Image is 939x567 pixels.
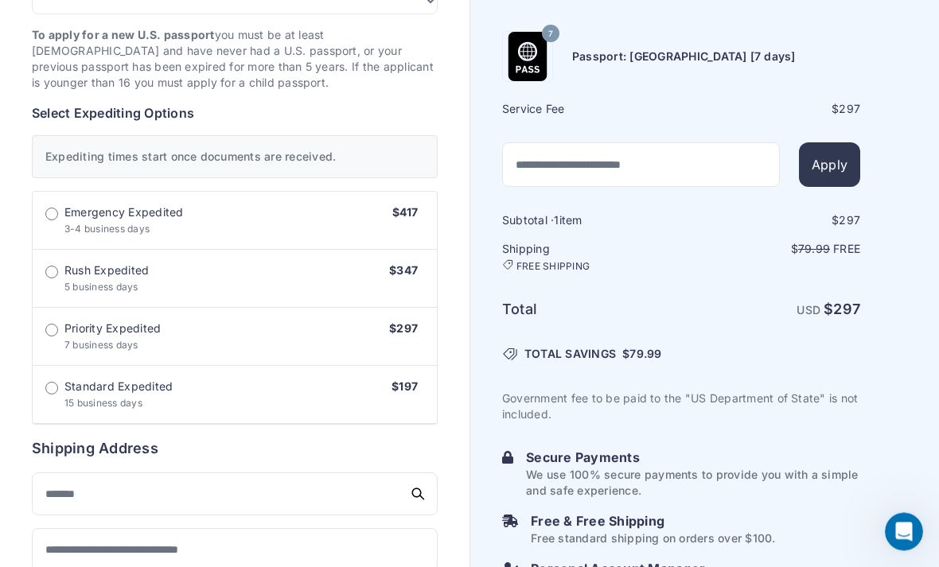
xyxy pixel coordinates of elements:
[32,104,438,123] h6: Select Expediting Options
[839,103,860,116] span: 297
[64,379,173,395] span: Standard Expedited
[503,33,552,82] img: Product Name
[629,348,661,361] span: 79.99
[622,347,661,363] span: $
[683,102,860,118] div: $
[548,24,553,45] span: 7
[64,398,142,410] span: 15 business days
[799,143,860,188] button: Apply
[797,304,820,317] span: USD
[502,102,680,118] h6: Service Fee
[64,340,138,351] span: 7 business days
[798,243,830,256] span: 79.99
[531,512,775,531] h6: Free & Free Shipping
[526,468,860,499] p: We use 100% secure payments to provide you with a simple and safe experience.
[824,301,860,318] strong: $
[833,301,860,318] span: 297
[502,391,860,423] p: Government fee to be paid to the "US Department of State" is not included.
[502,299,680,321] h6: Total
[683,242,860,258] p: $
[885,513,923,551] iframe: Intercom live chat
[516,261,590,274] span: FREE SHIPPING
[683,213,860,229] div: $
[32,28,438,91] p: you must be at least [DEMOGRAPHIC_DATA] and have never had a U.S. passport, or your previous pass...
[833,243,860,256] span: Free
[64,282,138,293] span: 5 business days
[64,205,184,221] span: Emergency Expedited
[392,380,418,394] span: $197
[531,531,775,547] p: Free standard shipping on orders over $100.
[839,214,860,227] span: 297
[32,438,438,460] h6: Shipping Address
[389,264,418,278] span: $347
[32,29,215,42] strong: To apply for a new U.S. passport
[502,242,680,274] h6: Shipping
[64,223,150,235] span: 3-4 business days
[64,263,149,279] span: Rush Expedited
[524,347,616,363] span: TOTAL SAVINGS
[526,449,860,468] h6: Secure Payments
[389,322,418,336] span: $297
[392,206,418,219] span: $417
[64,321,161,337] span: Priority Expedited
[554,214,559,227] span: 1
[32,136,438,179] div: Expediting times start once documents are received.
[502,213,680,229] h6: Subtotal · item
[572,49,796,65] h6: Passport: [GEOGRAPHIC_DATA] [7 days]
